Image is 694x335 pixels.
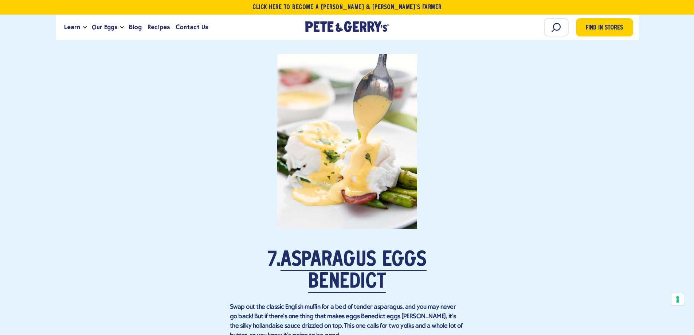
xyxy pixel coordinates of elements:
[64,23,80,32] span: Learn
[671,293,684,305] button: Your consent preferences for tracking technologies
[544,18,569,36] input: Search
[576,18,633,36] a: Find in Stores
[176,23,208,32] span: Contact Us
[120,26,124,29] button: Open the dropdown menu for Our Eggs
[173,17,211,37] a: Contact Us
[281,250,427,293] a: Asparagus Eggs Benedict
[92,23,117,32] span: Our Eggs
[129,23,142,32] span: Blog
[83,26,87,29] button: Open the dropdown menu for Learn
[230,249,464,293] h2: 7.
[89,17,120,37] a: Our Eggs
[61,17,83,37] a: Learn
[126,17,145,37] a: Blog
[586,23,623,33] span: Find in Stores
[145,17,173,37] a: Recipes
[148,23,170,32] span: Recipes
